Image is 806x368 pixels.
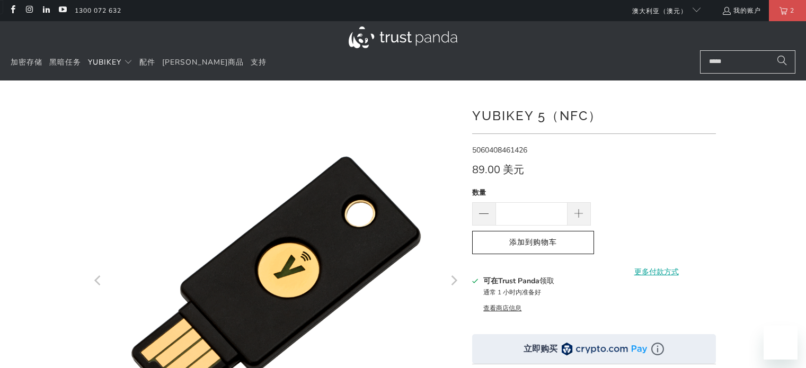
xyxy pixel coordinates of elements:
[88,50,132,75] summary: YubiKey
[75,6,121,15] font: 1300 072 632
[11,57,42,67] font: 加密存储
[632,7,687,15] font: 澳大利亚（澳元）
[139,57,155,67] font: 配件
[49,50,81,75] a: 黑暗任务
[733,6,761,15] font: 我的账户
[139,50,155,75] a: 配件
[483,304,521,313] button: 查看商店信息
[597,266,716,278] a: 更多付款方式
[58,6,67,15] a: 在 YouTube 上信任熊猫澳大利亚
[24,6,33,15] a: 在 Instagram 上信任 Panda Australia
[88,57,121,67] font: YubiKey
[524,344,557,353] font: 立即购买
[472,108,602,123] font: YubiKey 5（NFC）
[162,57,244,67] font: [PERSON_NAME]商品
[472,163,524,177] font: 89.00 美元
[764,326,798,360] iframe: 启动消息传送窗口的按钮
[11,50,42,75] a: 加密存储
[8,6,17,15] a: 在 Facebook 上信任 Panda Australia
[700,50,795,74] input: 搜索...
[162,50,244,75] a: [PERSON_NAME]商品
[75,5,121,16] a: 1300 072 632
[349,26,457,48] img: 信托熊猫澳大利亚
[251,50,267,75] a: 支持
[722,5,761,16] a: 我的账户
[634,267,679,277] font: 更多付款方式
[790,6,794,15] font: 2
[769,50,795,74] button: 搜索
[472,231,594,255] button: 添加到购物车
[539,276,554,286] font: 领取
[472,188,486,198] font: 数量
[483,276,539,286] font: 可在Trust Panda
[509,237,557,247] font: 添加到购物车
[49,57,81,67] font: 黑暗任务
[483,288,541,297] font: 通常 1 小时内准备好
[41,6,50,15] a: 在 LinkedIn 上信任 Panda Australia
[472,145,527,155] font: 5060408461426
[251,57,267,67] font: 支持
[11,50,267,75] nav: 翻译缺失：en.navigation.header.main_nav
